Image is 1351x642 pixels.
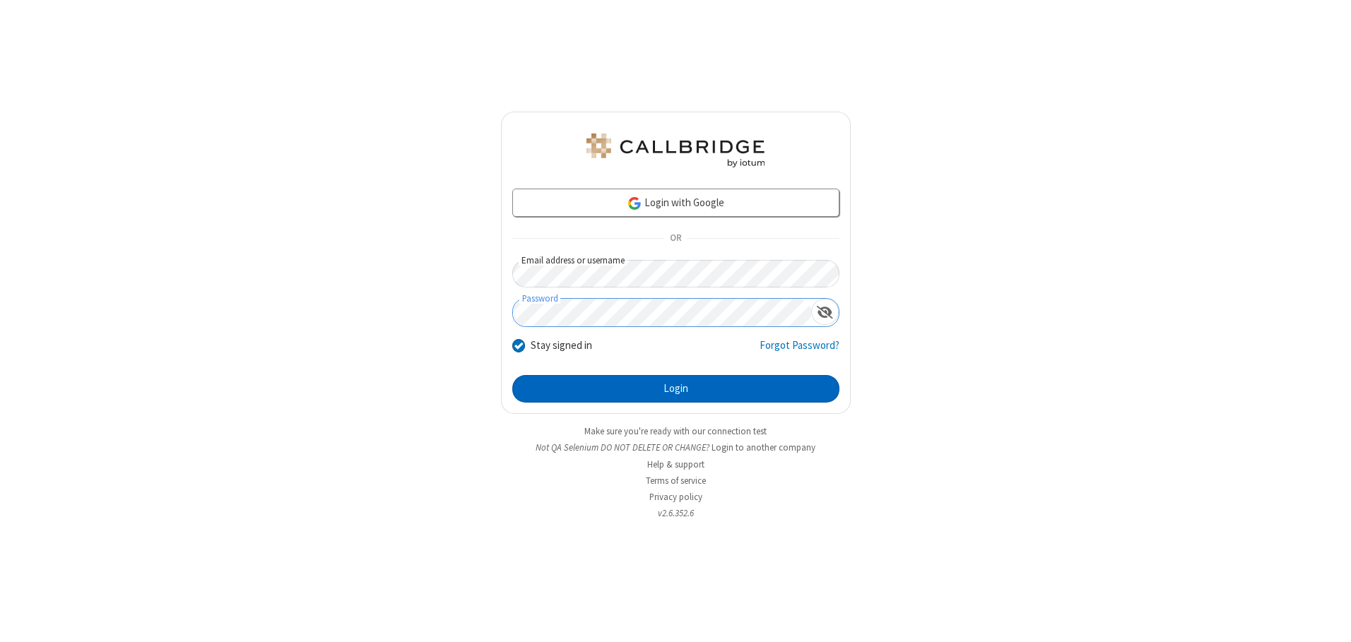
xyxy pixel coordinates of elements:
span: OR [664,229,687,249]
button: Login to another company [712,441,815,454]
label: Stay signed in [531,338,592,354]
a: Login with Google [512,189,839,217]
input: Password [513,299,811,326]
a: Make sure you're ready with our connection test [584,425,767,437]
img: google-icon.png [627,196,642,211]
input: Email address or username [512,260,839,287]
li: Not QA Selenium DO NOT DELETE OR CHANGE? [501,441,851,454]
a: Privacy policy [649,491,702,503]
button: Login [512,375,839,403]
a: Forgot Password? [760,338,839,364]
iframe: Chat [1316,605,1340,632]
li: v2.6.352.6 [501,506,851,520]
img: QA Selenium DO NOT DELETE OR CHANGE [584,133,767,167]
div: Show password [811,299,839,325]
a: Terms of service [646,475,706,487]
a: Help & support [647,458,704,470]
